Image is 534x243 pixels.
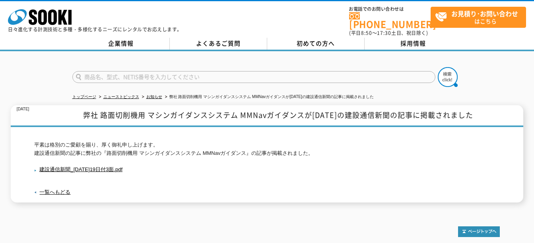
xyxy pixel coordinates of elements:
p: [DATE] [17,105,29,114]
a: 一覧へもどる [39,189,70,195]
p: 日々進化する計測技術と多種・多様化するニーズにレンタルでお応えします。 [8,27,182,32]
li: 弊社 路面切削機用 マシンガイダンスシステム MMNavガイダンスが[DATE]の建設通信新聞の記事に掲載されました [163,93,374,101]
a: お見積り･お問い合わせはこちら [431,7,526,28]
a: お知らせ [146,94,162,99]
a: よくあるご質問 [170,38,267,50]
a: ニューストピックス [103,94,139,99]
a: 建設通信新聞_[DATE]19日付3面.pdf [34,166,122,172]
strong: お見積り･お問い合わせ [451,9,518,18]
input: 商品名、型式、NETIS番号を入力してください [72,71,435,83]
span: お電話でのお問い合わせは [349,7,431,12]
a: 企業情報 [72,38,170,50]
a: 初めての方へ [267,38,365,50]
img: トップページへ [458,226,500,237]
span: 初めての方へ [297,39,335,48]
a: トップページ [72,94,96,99]
a: [PHONE_NUMBER] [349,12,431,29]
span: はこちら [435,7,526,27]
p: 平素は格別のご愛顧を賜り、厚く御礼申し上げます。 建設通信新聞の記事に弊社の『路面切削機用 マシンガイダンスシステム MMNavガイダンス』の記事が掲載されました。 [34,141,499,158]
a: 採用情報 [365,38,462,50]
span: 17:30 [377,29,391,37]
img: btn_search.png [438,67,458,87]
span: (平日 ～ 土日、祝日除く) [349,29,428,37]
h1: 弊社 路面切削機用 マシンガイダンスシステム MMNavガイダンスが[DATE]の建設通信新聞の記事に掲載されました [11,105,523,127]
span: 8:50 [361,29,372,37]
